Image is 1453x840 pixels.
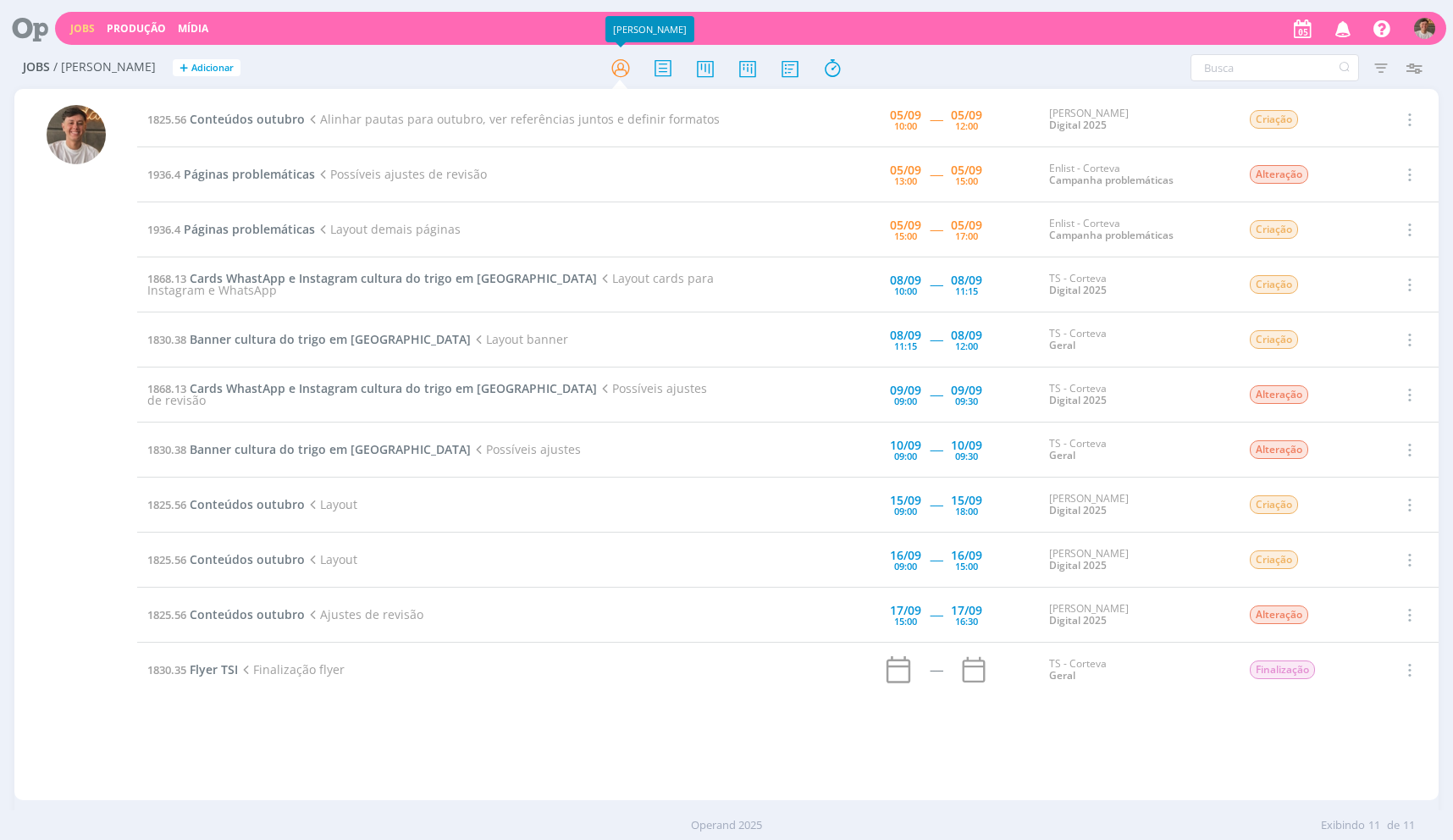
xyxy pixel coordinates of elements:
div: 08/09 [951,274,982,286]
a: Jobs [70,21,95,36]
span: Páginas problemáticas [184,166,315,182]
span: Layout cards para Instagram e WhatsApp [147,270,714,298]
span: ----- [930,166,942,182]
a: 1868.13Cards WhastApp e Instagram cultura do trigo em [GEOGRAPHIC_DATA] [147,380,597,396]
button: +Adicionar [173,59,240,77]
span: Cards WhastApp e Instagram cultura do trigo em [GEOGRAPHIC_DATA] [190,380,597,396]
span: 1825.56 [147,112,186,127]
a: Digital 2025 [1049,118,1107,132]
span: ----- [930,496,942,512]
button: Produção [102,22,171,36]
span: Layout [305,496,357,512]
div: 16:30 [955,616,978,626]
a: 1830.35Flyer TSI [147,661,238,677]
a: Digital 2025 [1049,283,1107,297]
a: 1825.56Conteúdos outubro [147,111,305,127]
span: Flyer TSI [190,661,238,677]
span: 11 [1403,817,1415,834]
div: Enlist - Corteva [1049,218,1224,242]
button: Mídia [173,22,213,36]
div: 15/09 [951,495,982,506]
span: Banner cultura do trigo em [GEOGRAPHIC_DATA] [190,331,471,347]
span: ----- [930,606,942,622]
span: Layout [305,551,357,567]
span: Conteúdos outubro [190,111,305,127]
span: 1830.38 [147,332,186,347]
div: 08/09 [890,329,921,341]
a: Campanha problemáticas [1049,228,1174,242]
span: ----- [930,331,942,347]
span: Jobs [23,60,50,75]
a: 1868.13Cards WhastApp e Instagram cultura do trigo em [GEOGRAPHIC_DATA] [147,270,597,286]
a: Mídia [178,21,208,36]
div: 09:00 [894,451,917,461]
a: Produção [107,21,166,36]
span: Conteúdos outubro [190,496,305,512]
img: T [1414,18,1435,39]
div: 10:00 [894,121,917,130]
span: de [1387,817,1400,834]
div: 16/09 [890,550,921,561]
span: Criação [1250,495,1298,514]
div: [PERSON_NAME] [605,16,694,42]
div: 09/09 [890,384,921,396]
div: 05/09 [890,219,921,231]
span: Criação [1250,550,1298,569]
a: Geral [1049,668,1075,682]
button: Jobs [65,22,100,36]
div: 13:00 [894,176,917,185]
span: ----- [930,111,942,127]
span: Criação [1250,110,1298,129]
div: 15:00 [894,231,917,240]
span: / [PERSON_NAME] [53,60,156,75]
div: ----- [930,664,942,676]
span: Finalização [1250,660,1315,679]
span: Possíveis ajustes [471,441,581,457]
span: Criação [1250,275,1298,294]
span: Ajustes de revisão [305,606,423,622]
div: 16/09 [951,550,982,561]
div: 05/09 [951,164,982,176]
div: 05/09 [890,164,921,176]
div: [PERSON_NAME] [1049,493,1224,517]
span: Finalização flyer [238,661,345,677]
span: Alteração [1250,165,1308,184]
a: 1936.4Páginas problemáticas [147,166,315,182]
div: 15:00 [955,561,978,571]
div: 10:00 [894,286,917,296]
img: T [47,105,106,164]
div: 08/09 [951,329,982,341]
span: Cards WhastApp e Instagram cultura do trigo em [GEOGRAPHIC_DATA] [190,270,597,286]
div: [PERSON_NAME] [1049,603,1224,627]
span: ----- [930,551,942,567]
span: Exibindo [1321,817,1365,834]
a: Campanha problemáticas [1049,173,1174,187]
div: 09:00 [894,396,917,406]
div: 15:00 [894,616,917,626]
span: ----- [930,221,942,237]
span: ----- [930,441,942,457]
a: Digital 2025 [1049,558,1107,572]
div: TS - Corteva [1049,273,1224,297]
a: Digital 2025 [1049,503,1107,517]
div: TS - Corteva [1049,328,1224,352]
span: 1868.13 [147,381,186,396]
div: 17/09 [890,605,921,616]
span: 11 [1368,817,1380,834]
span: 1830.38 [147,442,186,457]
div: TS - Corteva [1049,383,1224,407]
span: ----- [930,386,942,402]
span: 1868.13 [147,271,186,286]
span: Layout demais páginas [315,221,461,237]
div: 09:00 [894,506,917,516]
span: Layout banner [471,331,568,347]
input: Busca [1191,54,1359,81]
span: 1825.56 [147,607,186,622]
div: 18:00 [955,506,978,516]
div: 15/09 [890,495,921,506]
span: Páginas problemáticas [184,221,315,237]
div: 17/09 [951,605,982,616]
span: Conteúdos outubro [190,551,305,567]
div: 05/09 [890,109,921,121]
div: 09:30 [955,396,978,406]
